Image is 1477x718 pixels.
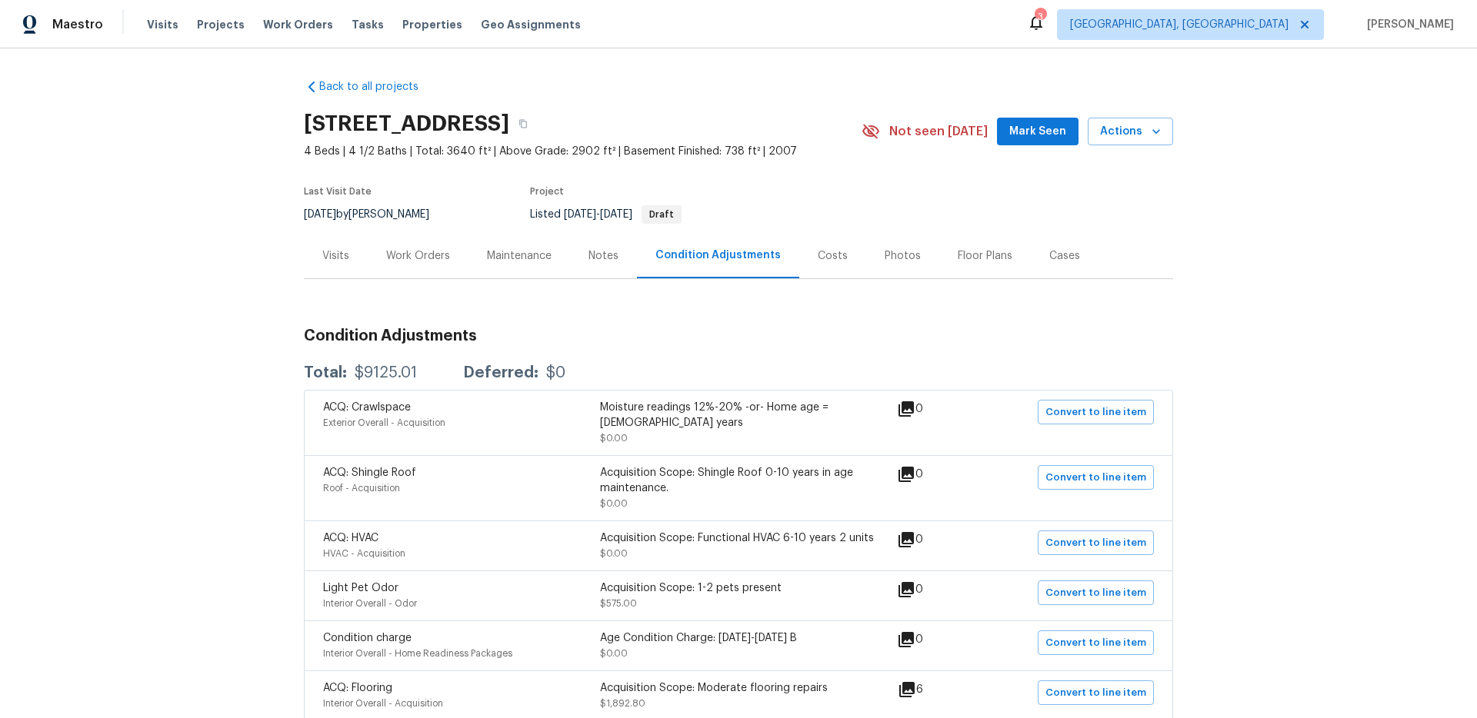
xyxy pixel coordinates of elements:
[304,365,347,381] div: Total:
[600,699,645,708] span: $1,892.80
[304,209,336,220] span: [DATE]
[323,583,398,593] span: Light Pet Odor
[52,17,103,32] span: Maestro
[1049,248,1080,264] div: Cases
[885,248,921,264] div: Photos
[147,17,178,32] span: Visits
[588,248,618,264] div: Notes
[1038,630,1154,655] button: Convert to line item
[1009,122,1066,141] span: Mark Seen
[600,580,877,596] div: Acquisition Scope: 1-2 pets present
[997,118,1079,146] button: Mark Seen
[600,649,628,658] span: $0.00
[1038,530,1154,555] button: Convert to line item
[304,79,452,95] a: Back to all projects
[1045,584,1146,602] span: Convert to line item
[897,400,972,418] div: 0
[304,205,448,224] div: by [PERSON_NAME]
[323,402,411,413] span: ACQ: Crawlspace
[304,116,509,131] h2: [STREET_ADDRESS]
[1045,684,1146,702] span: Convert to line item
[509,110,537,138] button: Copy Address
[323,699,443,708] span: Interior Overall - Acquisition
[481,17,581,32] span: Geo Assignments
[323,599,417,608] span: Interior Overall - Odor
[818,248,848,264] div: Costs
[1038,465,1154,490] button: Convert to line item
[386,248,450,264] div: Work Orders
[600,434,628,443] span: $0.00
[1038,400,1154,424] button: Convert to line item
[352,19,384,30] span: Tasks
[304,144,862,159] span: 4 Beds | 4 1/2 Baths | Total: 3640 ft² | Above Grade: 2902 ft² | Basement Finished: 738 ft² | 2007
[1045,534,1146,552] span: Convert to line item
[958,248,1012,264] div: Floor Plans
[897,530,972,549] div: 0
[600,680,877,696] div: Acquisition Scope: Moderate flooring repairs
[600,209,632,220] span: [DATE]
[1045,469,1146,487] span: Convert to line item
[323,418,445,427] span: Exterior Overall - Acquisition
[1038,580,1154,605] button: Convert to line item
[304,328,1173,344] h3: Condition Adjustments
[564,209,632,220] span: -
[323,649,512,658] span: Interior Overall - Home Readiness Packages
[1088,118,1173,146] button: Actions
[898,680,972,699] div: 6
[1038,680,1154,705] button: Convert to line item
[897,630,972,649] div: 0
[600,465,877,496] div: Acquisition Scope: Shingle Roof 0-10 years in age maintenance.
[897,465,972,484] div: 0
[530,187,564,196] span: Project
[1045,634,1146,652] span: Convert to line item
[402,17,462,32] span: Properties
[897,580,972,599] div: 0
[323,484,400,493] span: Roof - Acquisition
[263,17,333,32] span: Work Orders
[655,248,781,263] div: Condition Adjustments
[323,533,378,543] span: ACQ: HVAC
[1070,17,1289,32] span: [GEOGRAPHIC_DATA], [GEOGRAPHIC_DATA]
[355,365,417,381] div: $9125.01
[643,210,680,219] span: Draft
[463,365,538,381] div: Deferred:
[322,248,349,264] div: Visits
[546,365,565,381] div: $0
[600,549,628,558] span: $0.00
[323,683,392,693] span: ACQ: Flooring
[600,400,877,430] div: Moisture readings 12%-20% -or- Home age = [DEMOGRAPHIC_DATA] years
[323,467,416,478] span: ACQ: Shingle Roof
[600,599,637,608] span: $575.00
[530,209,682,220] span: Listed
[600,499,628,508] span: $0.00
[600,630,877,646] div: Age Condition Charge: [DATE]-[DATE] B
[323,633,412,643] span: Condition charge
[323,549,405,558] span: HVAC - Acquisition
[1045,404,1146,421] span: Convert to line item
[304,187,372,196] span: Last Visit Date
[564,209,596,220] span: [DATE]
[600,530,877,546] div: Acquisition Scope: Functional HVAC 6-10 years 2 units
[1035,9,1045,25] div: 3
[1361,17,1454,32] span: [PERSON_NAME]
[889,124,988,139] span: Not seen [DATE]
[1100,122,1161,141] span: Actions
[197,17,245,32] span: Projects
[487,248,552,264] div: Maintenance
